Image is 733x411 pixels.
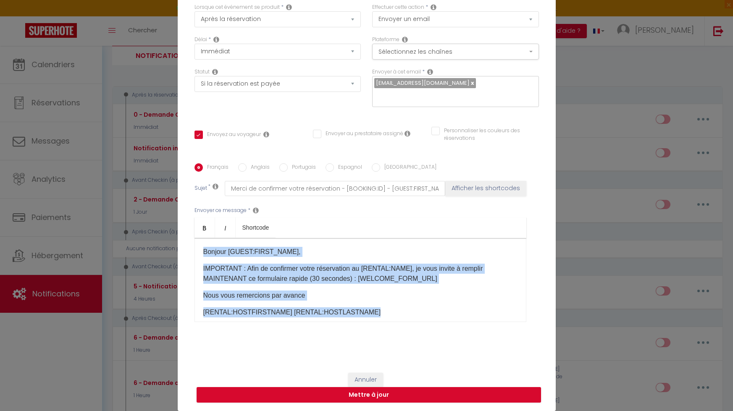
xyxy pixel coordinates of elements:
[203,264,518,284] p: IMPORTANT : Afin de confirmer votre réservation au [RENTAL:NAME], je vous invite à remplir MAINTE...
[7,3,32,29] button: Ouvrir le widget de chat LiveChat
[194,36,207,44] label: Délai
[247,163,270,173] label: Anglais
[445,181,526,196] button: Afficher les shortcodes
[372,36,399,44] label: Plateforme
[212,68,218,75] i: Booking status
[236,217,276,238] a: Shortcode
[194,217,215,238] a: Bold
[380,163,436,173] label: [GEOGRAPHIC_DATA]
[213,183,218,190] i: Subject
[203,307,518,317] p: [RENTAL:HOSTFIRSTNAME] [RENTAL:HOSTLASTNAME]
[194,207,247,215] label: Envoyer ce message
[288,163,316,173] label: Portugais
[194,68,210,76] label: Statut
[203,163,229,173] label: Français
[194,184,207,193] label: Sujet
[203,247,518,257] p: Bonjour [GUEST:FIRST_NAME],
[263,131,269,138] i: Envoyer au voyageur
[376,79,470,87] span: [EMAIL_ADDRESS][DOMAIN_NAME]
[334,163,362,173] label: Espagnol
[348,373,383,387] button: Annuler
[402,36,408,43] i: Action Channel
[372,3,424,11] label: Effectuer cette action
[213,36,219,43] i: Action Time
[203,131,261,140] label: Envoyez au voyageur
[194,3,280,11] label: Lorsque cet événement se produit
[203,291,518,301] p: Nous vous remercions par avance
[427,68,433,75] i: Recipient
[372,44,539,60] button: Sélectionnez les chaînes
[372,68,421,76] label: Envoyer à cet email
[215,217,236,238] a: Italic
[253,207,259,214] i: Message
[286,4,292,10] i: Event Occur
[405,130,410,137] i: Envoyer au prestataire si il est assigné
[197,387,541,403] button: Mettre à jour
[697,373,727,405] iframe: Chat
